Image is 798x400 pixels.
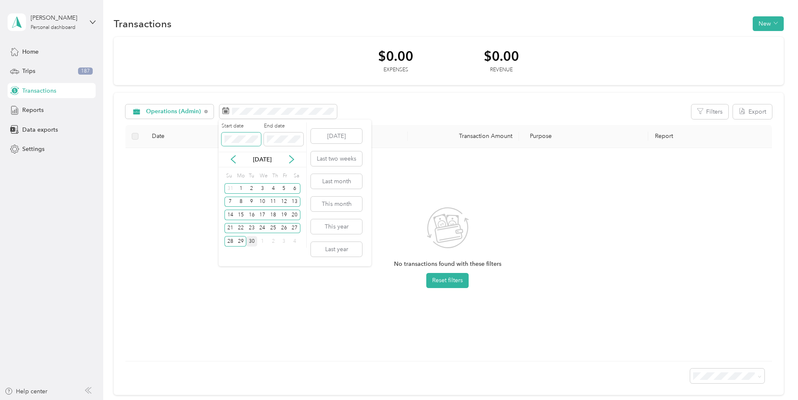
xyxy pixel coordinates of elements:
[378,49,413,63] div: $0.00
[311,151,362,166] button: Last two weeks
[258,170,268,182] div: We
[394,260,501,269] span: No transactions found with these filters
[257,236,268,247] div: 1
[31,13,83,22] div: [PERSON_NAME]
[22,106,44,114] span: Reports
[5,387,47,396] button: Help center
[246,210,257,220] div: 16
[271,170,279,182] div: Th
[235,236,246,247] div: 29
[268,210,279,220] div: 18
[484,49,519,63] div: $0.00
[408,125,519,148] th: Transaction Amount
[289,197,300,207] div: 13
[279,236,289,247] div: 3
[22,125,58,134] span: Data exports
[264,122,303,130] label: End date
[22,86,56,95] span: Transactions
[222,122,261,130] label: Start date
[31,25,76,30] div: Personal dashboard
[246,197,257,207] div: 9
[224,170,232,182] div: Su
[292,170,300,182] div: Sa
[751,353,798,400] iframe: Everlance-gr Chat Button Frame
[268,183,279,194] div: 4
[311,197,362,211] button: This month
[484,66,519,74] div: Revenue
[279,197,289,207] div: 12
[691,104,728,119] button: Filters
[289,236,300,247] div: 4
[257,210,268,220] div: 17
[235,223,246,234] div: 22
[289,223,300,234] div: 27
[22,47,39,56] span: Home
[245,155,280,164] p: [DATE]
[279,223,289,234] div: 26
[526,132,552,140] span: Purpose
[257,223,268,234] div: 24
[22,145,44,153] span: Settings
[289,183,300,194] div: 6
[311,174,362,189] button: Last month
[378,66,413,74] div: Expenses
[733,104,772,119] button: Export
[235,170,245,182] div: Mo
[235,210,246,220] div: 15
[311,242,362,257] button: Last year
[246,183,257,194] div: 2
[22,67,35,75] span: Trips
[268,223,279,234] div: 25
[224,223,235,234] div: 21
[289,210,300,220] div: 20
[257,183,268,194] div: 3
[224,183,235,194] div: 31
[311,219,362,234] button: This year
[282,170,289,182] div: Fr
[311,129,362,143] button: [DATE]
[114,19,172,28] h1: Transactions
[224,210,235,220] div: 14
[248,170,256,182] div: Tu
[235,197,246,207] div: 8
[279,210,289,220] div: 19
[235,183,246,194] div: 1
[753,16,784,31] button: New
[145,125,223,148] th: Date
[648,125,772,148] th: Report
[246,223,257,234] div: 23
[246,236,257,247] div: 30
[268,236,279,247] div: 2
[146,109,201,114] span: Operations (Admin)
[224,236,235,247] div: 28
[257,197,268,207] div: 10
[279,183,289,194] div: 5
[78,68,93,75] span: 187
[426,273,469,288] button: Reset filters
[268,197,279,207] div: 11
[224,197,235,207] div: 7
